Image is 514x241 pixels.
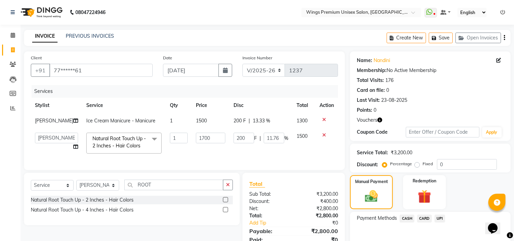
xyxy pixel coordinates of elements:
[413,178,436,184] label: Redemption
[357,149,388,156] div: Service Total:
[124,180,223,190] input: Search or Scan
[357,107,372,114] div: Points:
[386,87,389,94] div: 0
[381,97,407,104] div: 23-08-2025
[297,118,308,124] span: 1300
[357,97,380,104] div: Last Visit:
[229,98,292,113] th: Disc
[192,98,229,113] th: Price
[417,215,432,222] span: CARD
[357,57,372,64] div: Name:
[66,33,114,39] a: PREVIOUS INVOICES
[249,117,250,124] span: |
[31,98,82,113] th: Stylist
[357,161,378,168] div: Discount:
[294,191,343,198] div: ₹3,200.00
[357,215,397,222] span: Payment Methods
[75,3,105,22] b: 08047224946
[31,64,50,77] button: +91
[17,3,64,22] img: logo
[253,117,270,124] span: 13.33 %
[294,212,343,219] div: ₹2,800.00
[166,98,192,113] th: Qty
[49,64,153,77] input: Search by Name/Mobile/Email/Code
[400,215,414,222] span: CASH
[361,189,381,204] img: _cash.svg
[254,135,257,142] span: F
[485,214,507,234] iframe: chat widget
[429,33,453,43] button: Save
[244,212,294,219] div: Total:
[294,227,343,235] div: ₹2,800.00
[249,180,265,188] span: Total
[31,55,42,61] label: Client
[294,198,343,205] div: ₹400.00
[391,149,412,156] div: ₹3,200.00
[297,133,308,139] span: 1500
[482,127,502,137] button: Apply
[242,55,272,61] label: Invoice Number
[357,129,406,136] div: Coupon Code
[244,205,294,212] div: Net:
[260,135,261,142] span: |
[244,219,302,227] a: Add Tip
[294,205,343,212] div: ₹2,800.00
[244,227,294,235] div: Payable:
[170,118,173,124] span: 1
[31,196,134,204] div: Natural Root Touch Up - 2 Inches - Hair Colors
[385,77,393,84] div: 176
[163,55,172,61] label: Date
[82,98,166,113] th: Service
[387,33,426,43] button: Create New
[244,191,294,198] div: Sub Total:
[32,30,58,43] a: INVOICE
[357,77,384,84] div: Total Visits:
[357,67,504,74] div: No Active Membership
[284,135,288,142] span: %
[357,67,387,74] div: Membership:
[355,179,388,185] label: Manual Payment
[374,57,390,64] a: Nandini
[140,143,143,149] a: x
[315,98,338,113] th: Action
[302,219,343,227] div: ₹0
[374,107,376,114] div: 0
[414,188,435,205] img: _gift.svg
[31,206,134,214] div: Natural Root Touch Up - 4 Inches - Hair Colors
[244,198,294,205] div: Discount:
[92,135,146,149] span: Natural Root Touch Up - 2 Inches - Hair Colors
[35,118,73,124] span: [PERSON_NAME]
[357,87,385,94] div: Card on file:
[390,161,412,167] label: Percentage
[435,215,445,222] span: UPI
[406,127,479,137] input: Enter Offer / Coupon Code
[32,85,343,98] div: Services
[357,117,377,124] span: Vouchers
[86,118,155,124] span: Ice Cream Manicure - Manicure
[196,118,207,124] span: 1500
[423,161,433,167] label: Fixed
[455,33,501,43] button: Open Invoices
[292,98,315,113] th: Total
[234,117,246,124] span: 200 F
